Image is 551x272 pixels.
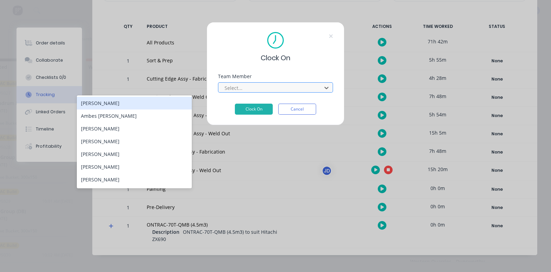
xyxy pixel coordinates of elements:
div: Team Member [218,74,333,79]
button: Clock On [235,104,273,115]
div: [PERSON_NAME] [77,97,192,109]
div: Test Account [77,186,192,199]
div: Ambes [PERSON_NAME] [77,109,192,122]
div: [PERSON_NAME] [77,148,192,160]
div: [PERSON_NAME] [77,122,192,135]
button: Cancel [278,104,316,115]
div: [PERSON_NAME] [77,135,192,148]
div: [PERSON_NAME] [77,173,192,186]
div: [PERSON_NAME] [77,160,192,173]
span: Clock On [261,53,290,63]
